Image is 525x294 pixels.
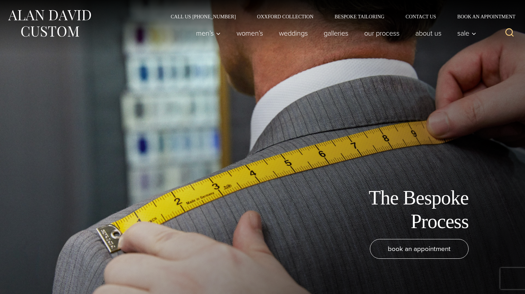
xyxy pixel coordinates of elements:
[188,26,480,40] nav: Primary Navigation
[310,186,469,233] h1: The Bespoke Process
[501,25,518,42] button: View Search Form
[370,239,469,259] a: book an appointment
[229,26,271,40] a: Women’s
[447,14,518,19] a: Book an Appointment
[160,14,518,19] nav: Secondary Navigation
[457,30,476,37] span: Sale
[316,26,356,40] a: Galleries
[324,14,395,19] a: Bespoke Tailoring
[7,8,92,39] img: Alan David Custom
[388,244,451,254] span: book an appointment
[408,26,450,40] a: About Us
[271,26,316,40] a: weddings
[356,26,408,40] a: Our Process
[160,14,246,19] a: Call Us [PHONE_NUMBER]
[196,30,221,37] span: Men’s
[395,14,447,19] a: Contact Us
[246,14,324,19] a: Oxxford Collection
